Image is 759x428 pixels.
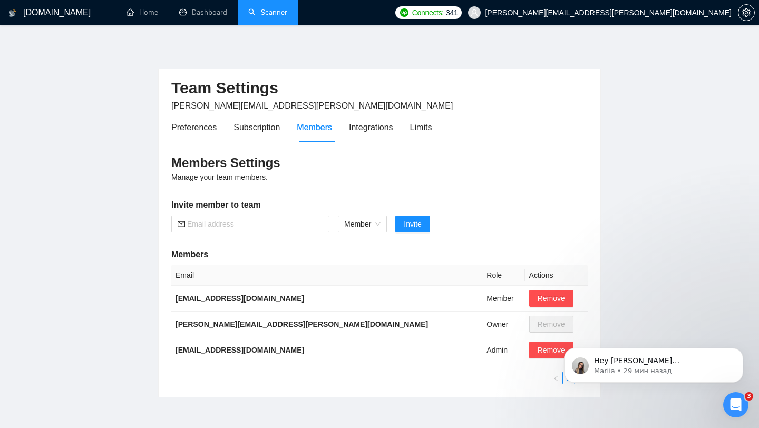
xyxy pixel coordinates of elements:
[738,8,754,17] span: setting
[126,8,158,17] a: homeHome
[745,392,753,401] span: 3
[171,248,588,261] h5: Members
[538,293,565,304] span: Remove
[412,7,444,18] span: Connects:
[548,326,759,400] iframe: Intercom notifications сообщение
[410,121,432,134] div: Limits
[344,216,381,232] span: Member
[171,265,482,286] th: Email
[538,344,565,356] span: Remove
[723,392,748,417] iframe: Intercom live chat
[179,8,227,17] a: dashboardDashboard
[529,342,573,358] button: Remove
[404,218,421,230] span: Invite
[400,8,408,17] img: upwork-logo.png
[395,216,430,232] button: Invite
[178,220,185,228] span: mail
[738,4,755,21] button: setting
[171,77,588,99] h2: Team Settings
[248,8,287,17] a: searchScanner
[482,337,524,363] td: Admin
[471,9,478,16] span: user
[529,290,573,307] button: Remove
[171,199,588,211] h5: Invite member to team
[187,218,323,230] input: Email address
[446,7,458,18] span: 341
[525,265,588,286] th: Actions
[176,294,304,303] b: [EMAIL_ADDRESS][DOMAIN_NAME]
[171,173,268,181] span: Manage your team members.
[233,121,280,134] div: Subscription
[9,5,16,22] img: logo
[171,121,217,134] div: Preferences
[297,121,332,134] div: Members
[482,265,524,286] th: Role
[349,121,393,134] div: Integrations
[482,312,524,337] td: Owner
[738,8,755,17] a: setting
[482,286,524,312] td: Member
[176,346,304,354] b: [EMAIL_ADDRESS][DOMAIN_NAME]
[171,154,588,171] h3: Members Settings
[176,320,428,328] b: [PERSON_NAME][EMAIL_ADDRESS][PERSON_NAME][DOMAIN_NAME]
[171,101,453,110] span: [PERSON_NAME][EMAIL_ADDRESS][PERSON_NAME][DOMAIN_NAME]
